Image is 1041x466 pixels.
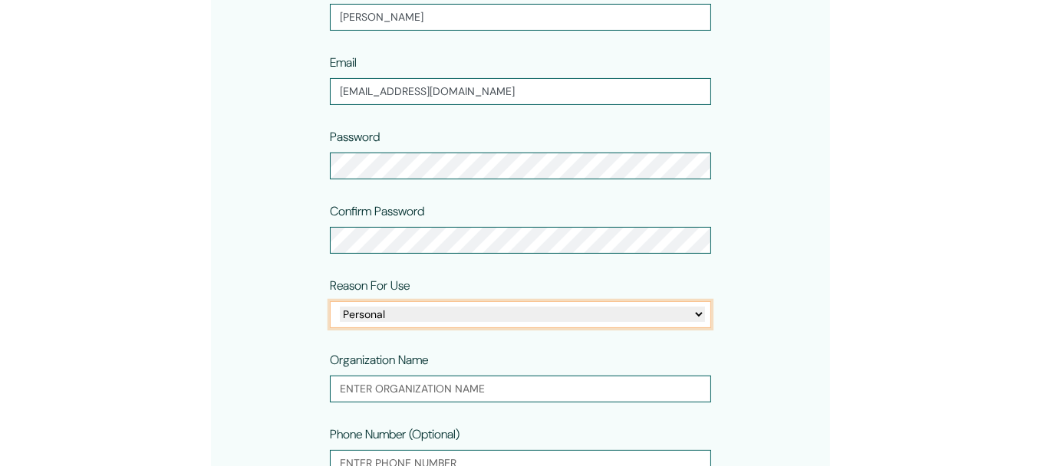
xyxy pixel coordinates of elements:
[330,54,357,72] label: Email
[330,425,460,444] label: Phone Number (Optional)
[330,4,711,31] input: Last name
[330,277,410,295] label: Reason For Use
[330,78,711,105] input: Email address
[330,202,424,221] label: Confirm Password
[330,128,380,146] label: Password
[330,376,711,402] input: Enter organization name
[330,351,428,369] label: Organization Name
